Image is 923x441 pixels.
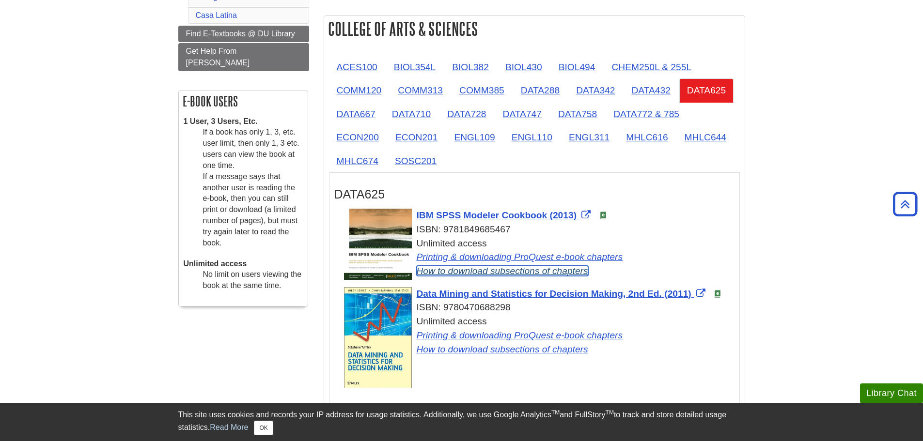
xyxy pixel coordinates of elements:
[551,55,603,79] a: BIOL494
[329,55,385,79] a: ACES100
[417,210,577,220] span: IBM SPSS Modeler Cookbook (2013)
[417,210,594,220] a: Link opens in new window
[606,409,614,416] sup: TM
[178,26,309,42] a: Find E-Textbooks @ DU Library
[329,125,387,149] a: ECON200
[344,287,412,389] img: Cover Art
[495,102,549,126] a: DATA747
[439,102,494,126] a: DATA728
[178,43,309,71] a: Get Help From [PERSON_NAME]
[388,125,445,149] a: ECON201
[417,330,623,340] a: Link opens in new window
[417,252,623,262] a: Link opens in new window
[186,30,295,38] span: Find E-Textbooks @ DU Library
[344,237,735,278] div: Unlimited access
[606,102,687,126] a: DATA772 & 785
[599,212,607,219] img: e-Book
[624,78,678,102] a: DATA432
[550,102,605,126] a: DATA758
[890,198,921,211] a: Back to Top
[203,127,303,248] dd: If a book has only 1, 3, etc. user limit, then only 1, 3 etc. users can view the book at one time...
[184,116,303,127] dt: 1 User, 3 Users, Etc.
[329,102,383,126] a: DATA667
[618,125,675,149] a: MHLC616
[417,289,708,299] a: Link opens in new window
[417,289,691,299] span: Data Mining and Statistics for Decision Making, 2nd Ed. (2011)
[679,78,734,102] a: DATA625
[178,409,745,435] div: This site uses cookies and records your IP address for usage statistics. Additionally, we use Goo...
[186,47,250,67] span: Get Help From [PERSON_NAME]
[417,344,588,354] a: Link opens in new window
[384,102,438,126] a: DATA710
[677,125,734,149] a: MHLC644
[329,78,390,102] a: COMM120
[714,290,721,298] img: e-Book
[551,409,560,416] sup: TM
[446,125,502,149] a: ENGL109
[504,125,560,149] a: ENGL110
[344,223,735,237] div: ISBN: 9781849685467
[860,383,923,403] button: Library Chat
[179,91,308,111] h2: E-book Users
[387,149,444,173] a: SOSC201
[452,78,512,102] a: COMM385
[386,55,443,79] a: BIOL354L
[196,11,237,19] a: Casa Latina
[344,209,412,280] img: Cover Art
[203,269,303,291] dd: No limit on users viewing the book at the same time.
[334,187,735,201] h3: DATA625
[561,125,617,149] a: ENGL311
[498,55,550,79] a: BIOL430
[184,259,303,270] dt: Unlimited access
[513,78,567,102] a: DATA288
[390,78,451,102] a: COMM313
[324,16,745,42] h2: College of Arts & Sciences
[329,149,386,173] a: MHLC674
[417,266,588,276] a: Link opens in new window
[344,301,735,315] div: ISBN: 9780470688298
[568,78,623,102] a: DATA342
[444,55,497,79] a: BIOL382
[604,55,699,79] a: CHEM250L & 255L
[210,423,248,431] a: Read More
[344,315,735,356] div: Unlimited access
[254,421,273,435] button: Close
